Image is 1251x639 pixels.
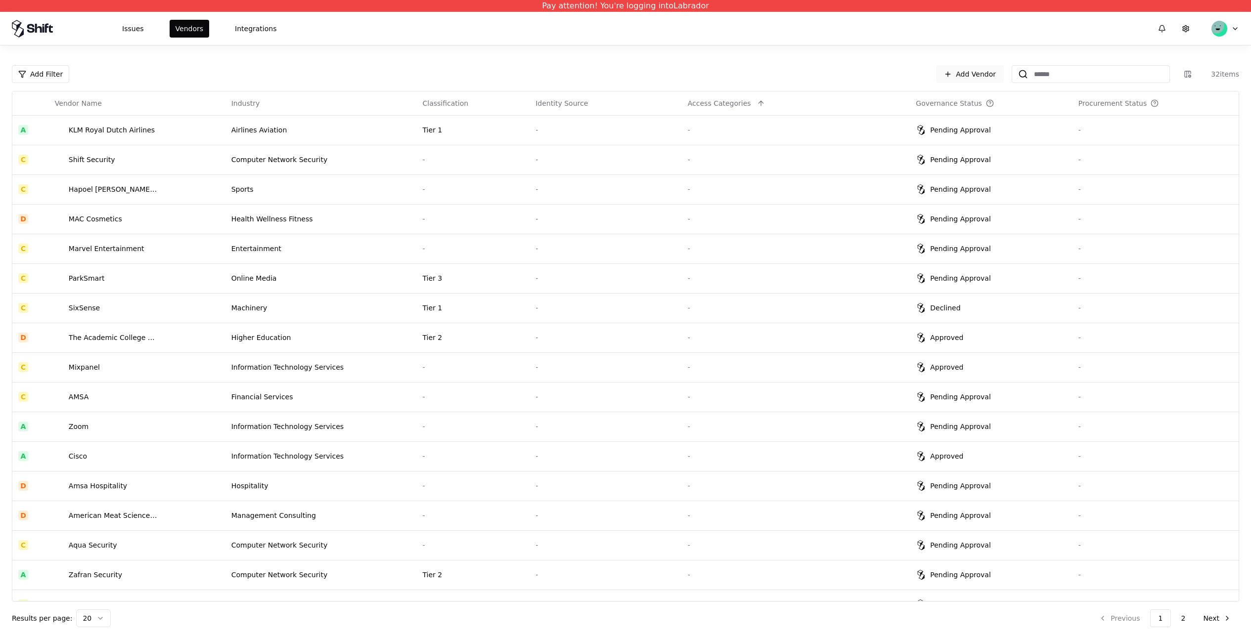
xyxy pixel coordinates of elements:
[1078,333,1233,342] div: -
[930,599,963,609] div: Approved
[536,451,676,461] div: -
[536,125,676,135] div: -
[930,184,991,194] div: Pending Approval
[536,511,676,520] div: -
[936,65,1004,83] a: Add Vendor
[170,20,209,38] button: Vendors
[1150,609,1171,627] button: 1
[18,570,28,580] div: A
[18,303,28,313] div: C
[422,184,524,194] div: -
[422,362,524,372] div: -
[231,511,411,520] div: Management Consulting
[69,184,158,194] div: Hapoel [PERSON_NAME] [GEOGRAPHIC_DATA]
[1078,125,1233,135] div: -
[422,303,524,313] div: Tier 1
[231,362,411,372] div: Information Technology Services
[930,422,991,431] div: Pending Approval
[69,540,117,550] div: Aqua Security
[536,98,588,108] div: Identity Source
[930,362,963,372] div: Approved
[688,98,751,108] div: Access Categories
[422,599,524,609] div: Tier 1
[422,511,524,520] div: -
[422,155,524,165] div: -
[688,540,904,550] div: -
[55,273,65,283] img: ParkSmart
[536,362,676,372] div: -
[688,362,904,372] div: -
[688,599,904,609] div: -
[18,511,28,520] div: D
[1078,155,1233,165] div: -
[55,540,65,550] img: Aqua Security
[231,333,411,342] div: Higher Education
[18,244,28,254] div: C
[422,98,468,108] div: Classification
[1078,184,1233,194] div: -
[688,570,904,580] div: -
[930,125,991,135] div: Pending Approval
[688,481,904,491] div: -
[688,244,904,254] div: -
[69,481,127,491] div: Amsa Hospitality
[688,184,904,194] div: -
[229,20,282,38] button: Integrations
[688,125,904,135] div: -
[422,570,524,580] div: Tier 2
[18,333,28,342] div: D
[12,65,69,83] button: Add Filter
[55,481,65,491] img: Amsa Hospitality
[55,125,65,135] img: KLM Royal Dutch Airlines
[422,392,524,402] div: -
[1078,244,1233,254] div: -
[1078,98,1147,108] div: Procurement Status
[69,244,144,254] div: Marvel Entertainment
[930,481,991,491] div: Pending Approval
[930,333,963,342] div: Approved
[688,392,904,402] div: -
[69,273,105,283] div: ParkSmart
[688,451,904,461] div: -
[1078,511,1233,520] div: -
[18,540,28,550] div: C
[69,155,115,165] div: Shift Security
[231,392,411,402] div: Financial Services
[536,481,676,491] div: -
[930,451,963,461] div: Approved
[536,540,676,550] div: -
[18,599,28,609] div: B
[930,155,991,165] div: Pending Approval
[18,155,28,165] div: C
[688,214,904,224] div: -
[536,570,676,580] div: -
[422,125,524,135] div: Tier 1
[231,155,411,165] div: Computer Network Security
[1078,362,1233,372] div: -
[55,303,65,313] img: SixSense
[116,20,150,38] button: Issues
[55,570,65,580] img: Zafran Security
[536,214,676,224] div: -
[69,303,100,313] div: SixSense
[688,333,904,342] div: -
[422,244,524,254] div: -
[422,451,524,461] div: -
[69,214,122,224] div: MAC Cosmetics
[231,599,411,609] div: Design
[1078,481,1233,491] div: -
[1078,303,1233,313] div: -
[1078,273,1233,283] div: -
[231,184,411,194] div: Sports
[18,184,28,194] div: C
[688,511,904,520] div: -
[231,540,411,550] div: Computer Network Security
[231,244,411,254] div: Entertainment
[69,570,122,580] div: Zafran Security
[1078,570,1233,580] div: -
[688,422,904,431] div: -
[422,422,524,431] div: -
[69,422,89,431] div: Zoom
[55,511,65,520] img: American Meat Science Association (AMSA)
[55,599,65,609] img: Figma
